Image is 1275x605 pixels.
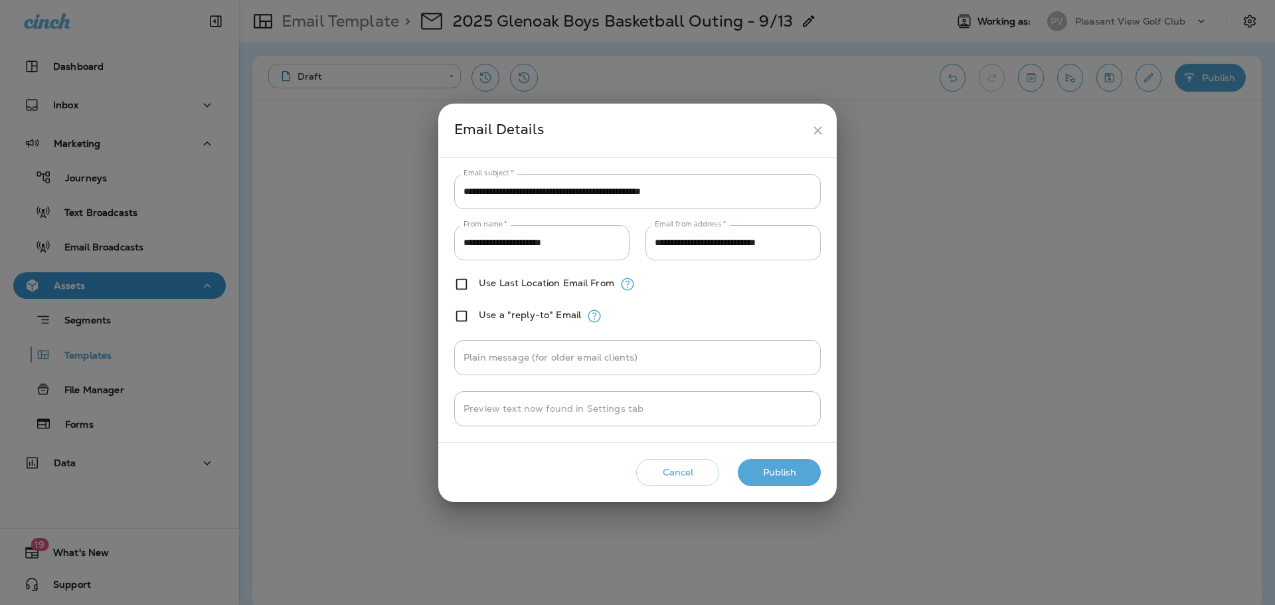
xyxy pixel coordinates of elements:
label: From name [464,219,507,229]
label: Email subject [464,168,514,178]
label: Use Last Location Email From [479,278,614,288]
label: Use a "reply-to" Email [479,309,581,320]
label: Email from address [655,219,726,229]
button: close [806,118,830,143]
div: Email Details [454,118,806,143]
button: Cancel [636,459,719,486]
button: Publish [738,459,821,486]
